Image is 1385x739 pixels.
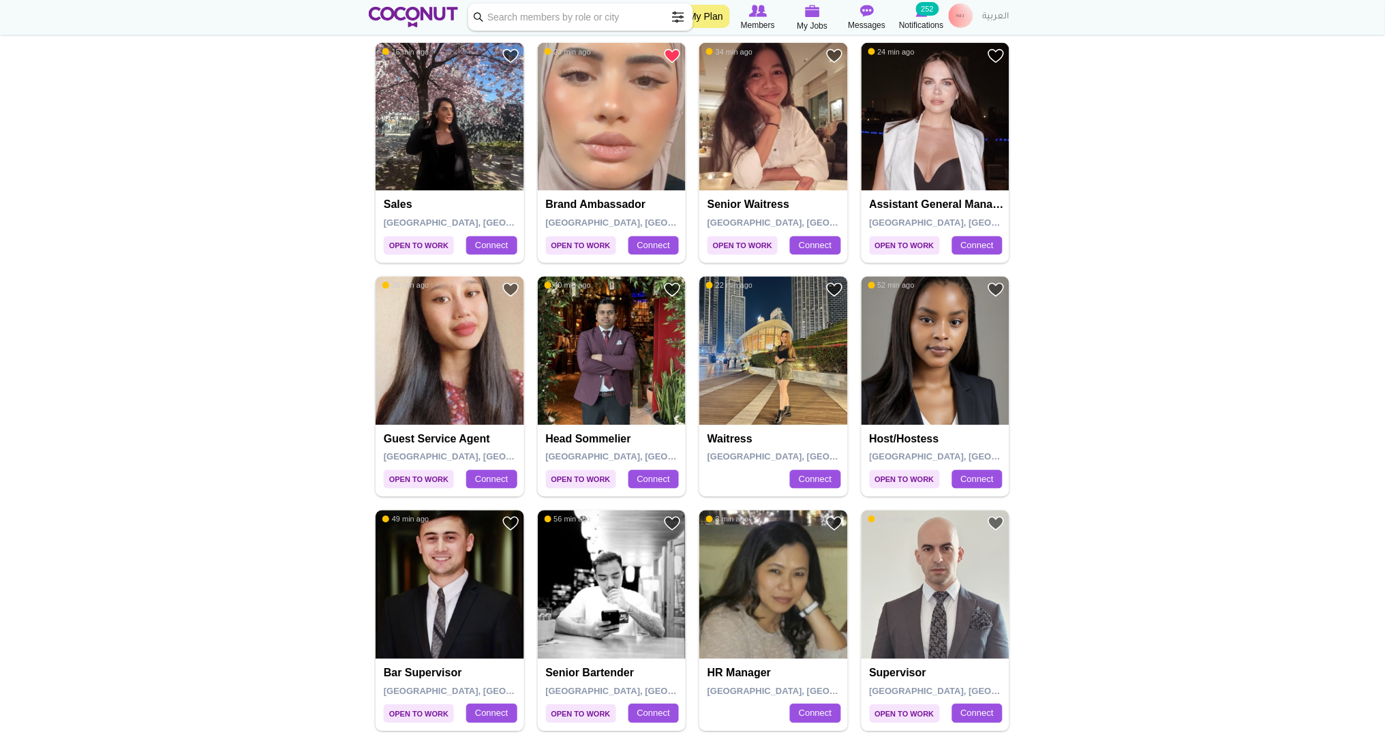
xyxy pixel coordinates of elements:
[988,282,1005,299] a: Add to Favourites
[664,282,681,299] a: Add to Favourites
[840,3,894,32] a: Messages Messages
[707,199,843,211] h4: Senior Waitress
[731,3,785,32] a: Browse Members Members
[628,470,679,489] a: Connect
[826,282,843,299] a: Add to Favourites
[868,281,915,290] span: 52 min ago
[870,237,940,255] span: Open to Work
[707,667,843,680] h4: HR Manager
[860,5,874,17] img: Messages
[870,452,1064,462] span: [GEOGRAPHIC_DATA], [GEOGRAPHIC_DATA]
[916,5,928,17] img: Notifications
[706,515,748,524] span: 3 min ago
[797,19,828,33] span: My Jobs
[868,47,915,57] span: 24 min ago
[384,452,578,462] span: [GEOGRAPHIC_DATA], [GEOGRAPHIC_DATA]
[870,199,1005,211] h4: Assistant General Manager
[826,48,843,65] a: Add to Favourites
[384,237,454,255] span: Open to Work
[384,687,578,697] span: [GEOGRAPHIC_DATA], [GEOGRAPHIC_DATA]
[382,281,429,290] span: 38 min ago
[384,667,519,680] h4: Bar Supervisor
[870,434,1005,446] h4: Host/Hostess
[952,470,1003,489] a: Connect
[545,281,591,290] span: 40 min ago
[706,47,752,57] span: 34 min ago
[952,704,1003,723] a: Connect
[849,18,886,32] span: Messages
[384,705,454,723] span: Open to Work
[741,18,775,32] span: Members
[545,47,591,57] span: 23 min ago
[546,199,682,211] h4: Brand Ambassador
[870,687,1064,697] span: [GEOGRAPHIC_DATA], [GEOGRAPHIC_DATA]
[546,237,616,255] span: Open to Work
[546,705,616,723] span: Open to Work
[899,18,943,32] span: Notifications
[502,48,519,65] a: Add to Favourites
[868,515,915,524] span: 59 min ago
[546,218,740,228] span: [GEOGRAPHIC_DATA], [GEOGRAPHIC_DATA]
[502,282,519,299] a: Add to Favourites
[790,704,840,723] a: Connect
[785,3,840,33] a: My Jobs My Jobs
[870,667,1005,680] h4: Supervisor
[707,218,902,228] span: [GEOGRAPHIC_DATA], [GEOGRAPHIC_DATA]
[916,2,939,16] small: 252
[976,3,1016,31] a: العربية
[466,704,517,723] a: Connect
[707,687,902,697] span: [GEOGRAPHIC_DATA], [GEOGRAPHIC_DATA]
[369,7,458,27] img: Home
[546,434,682,446] h4: Head Sommelier
[664,48,681,65] a: Remove from Favourites
[749,5,767,17] img: Browse Members
[988,48,1005,65] a: Add to Favourites
[384,470,454,489] span: Open to Work
[502,515,519,532] a: Add to Favourites
[870,218,1064,228] span: [GEOGRAPHIC_DATA], [GEOGRAPHIC_DATA]
[805,5,820,17] img: My Jobs
[384,434,519,446] h4: Guest Service Agent
[384,218,578,228] span: [GEOGRAPHIC_DATA], [GEOGRAPHIC_DATA]
[870,705,940,723] span: Open to Work
[870,470,940,489] span: Open to Work
[664,515,681,532] a: Add to Favourites
[826,515,843,532] a: Add to Favourites
[468,3,693,31] input: Search members by role or city
[546,687,740,697] span: [GEOGRAPHIC_DATA], [GEOGRAPHIC_DATA]
[707,237,778,255] span: Open to Work
[466,470,517,489] a: Connect
[706,281,752,290] span: 22 min ago
[707,452,902,462] span: [GEOGRAPHIC_DATA], [GEOGRAPHIC_DATA]
[545,515,591,524] span: 56 min ago
[988,515,1005,532] a: Add to Favourites
[546,452,740,462] span: [GEOGRAPHIC_DATA], [GEOGRAPHIC_DATA]
[546,470,616,489] span: Open to Work
[707,434,843,446] h4: Waitress
[790,237,840,256] a: Connect
[466,237,517,256] a: Connect
[628,704,679,723] a: Connect
[546,667,682,680] h4: Senior Bartender
[894,3,949,32] a: Notifications Notifications 252
[952,237,1003,256] a: Connect
[628,237,679,256] a: Connect
[382,47,429,57] span: 15 min ago
[790,470,840,489] a: Connect
[682,5,730,28] a: My Plan
[384,199,519,211] h4: Sales
[382,515,429,524] span: 49 min ago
